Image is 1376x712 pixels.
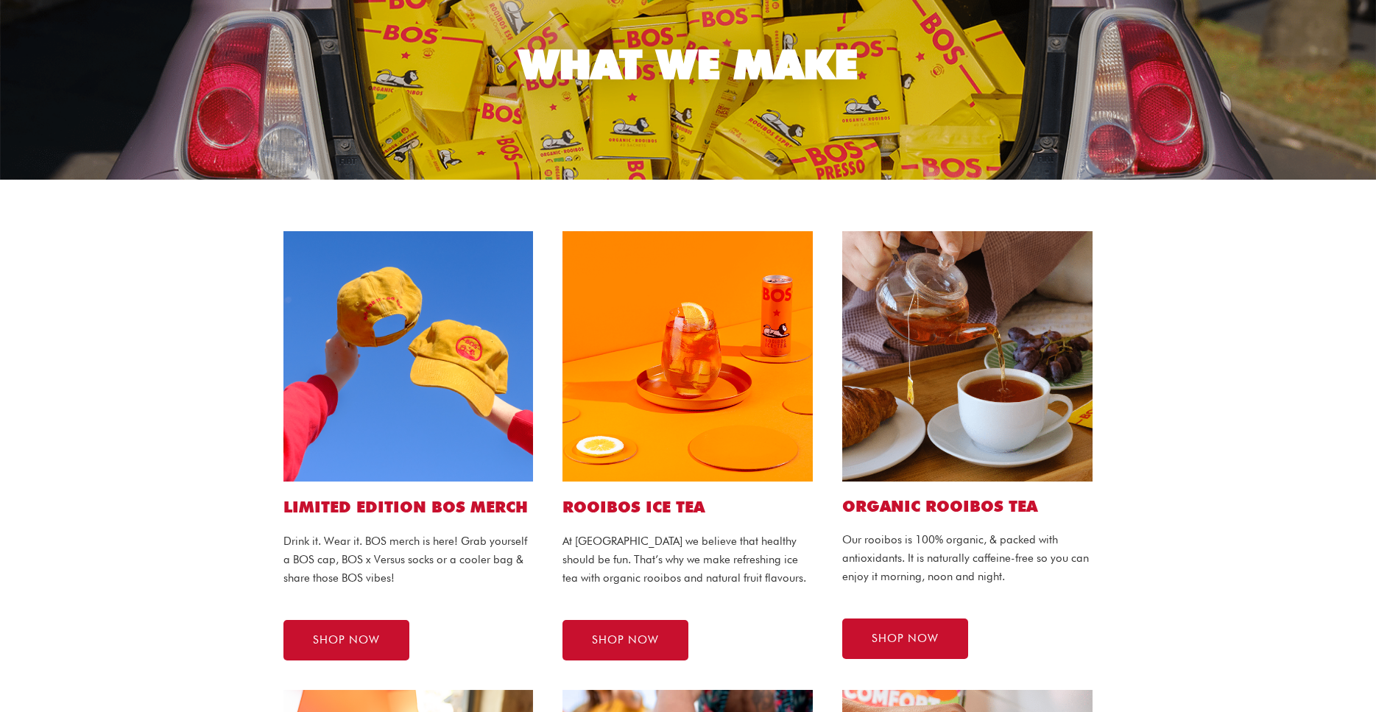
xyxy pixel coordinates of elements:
span: SHOP NOW [592,635,659,646]
img: bos cap [283,231,534,482]
h2: Organic ROOIBOS TEA [842,496,1093,516]
span: SHOP NOW [872,633,939,644]
h1: ROOIBOS ICE TEA [562,496,813,518]
h1: LIMITED EDITION BOS MERCH [283,496,534,518]
div: WHAT WE MAKE [519,44,858,85]
img: bos tea bags website1 [842,231,1093,482]
a: SHOP NOW [283,620,409,660]
span: SHOP NOW [313,635,380,646]
a: SHOP NOW [842,618,968,659]
p: Our rooibos is 100% organic, & packed with antioxidants. It is naturally caffeine-free so you can... [842,531,1093,585]
p: Drink it. Wear it. BOS merch is here! Grab yourself a BOS cap, BOS x Versus socks or a cooler bag... [283,532,534,587]
a: SHOP NOW [562,620,688,660]
p: At [GEOGRAPHIC_DATA] we believe that healthy should be fun. That’s why we make refreshing ice tea... [562,532,813,587]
